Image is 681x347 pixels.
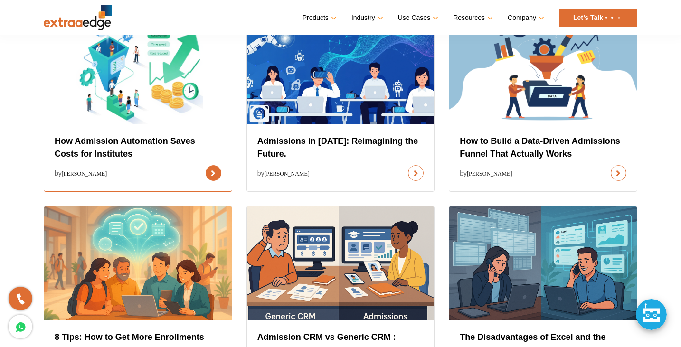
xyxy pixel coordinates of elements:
[453,11,491,25] a: Resources
[351,11,381,25] a: Industry
[398,11,436,25] a: Use Cases
[508,11,542,25] a: Company
[303,11,335,25] a: Products
[559,9,637,27] a: Let’s Talk
[636,299,667,330] div: Chat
